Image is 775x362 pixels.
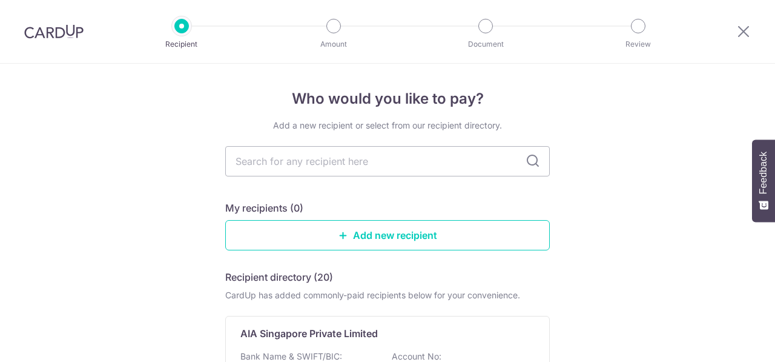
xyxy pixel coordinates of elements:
p: Document [441,38,530,50]
a: Add new recipient [225,220,550,250]
p: Review [593,38,683,50]
p: Amount [289,38,378,50]
button: Feedback - Show survey [752,139,775,222]
h5: Recipient directory (20) [225,270,333,284]
p: Recipient [137,38,226,50]
div: Add a new recipient or select from our recipient directory. [225,119,550,132]
div: CardUp has added commonly-paid recipients below for your convenience. [225,289,550,301]
p: AIA Singapore Private Limited [240,326,378,341]
h5: My recipients (0) [225,201,303,215]
span: Feedback [758,152,769,194]
h4: Who would you like to pay? [225,88,550,110]
input: Search for any recipient here [225,146,550,176]
img: CardUp [24,24,84,39]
